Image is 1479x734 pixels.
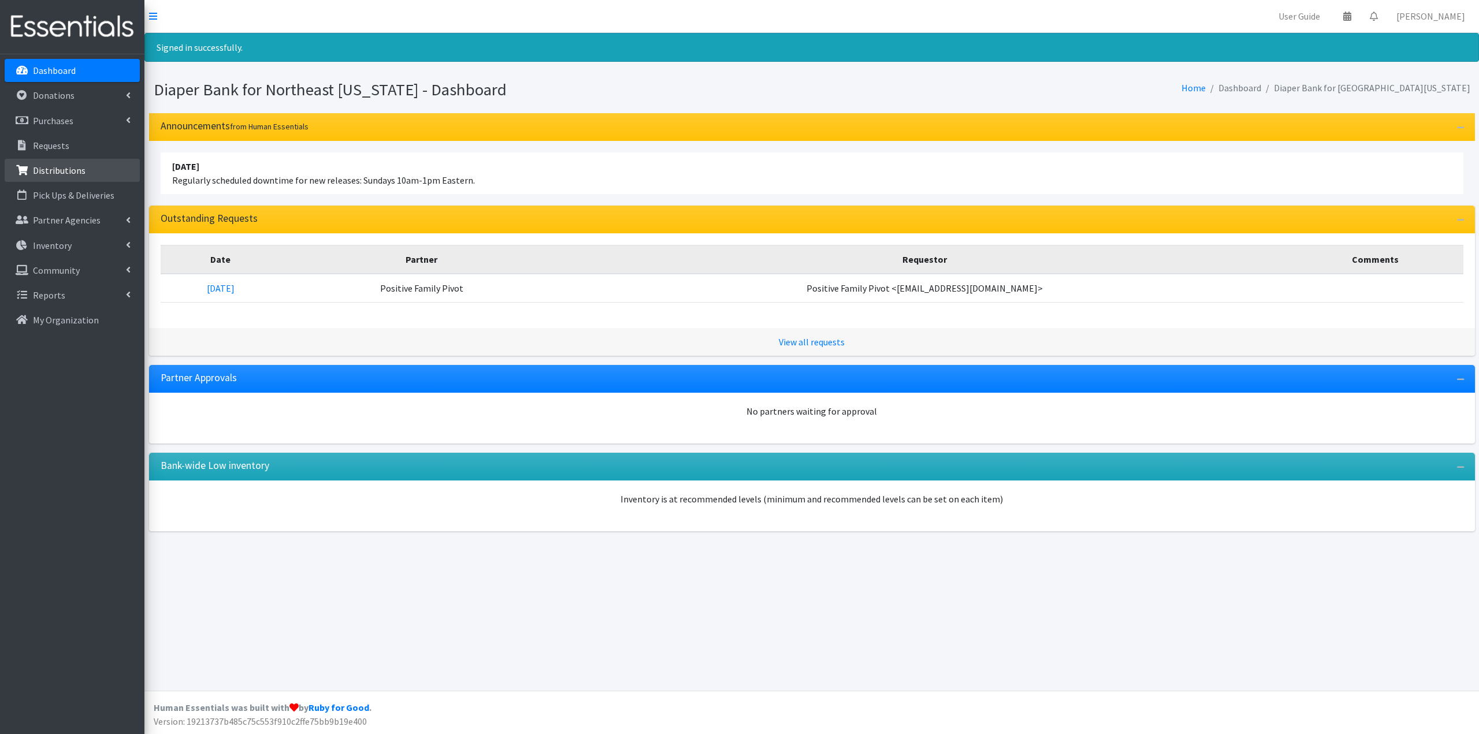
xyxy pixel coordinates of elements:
strong: Human Essentials was built with by . [154,702,371,713]
p: Purchases [33,115,73,126]
a: My Organization [5,308,140,331]
a: Community [5,259,140,282]
td: Positive Family Pivot [281,274,562,303]
h3: Bank-wide Low inventory [161,460,269,472]
h3: Announcements [161,120,309,132]
a: User Guide [1269,5,1329,28]
th: Requestor [562,245,1287,274]
a: Pick Ups & Deliveries [5,184,140,207]
a: [DATE] [207,282,235,294]
a: Requests [5,134,140,157]
a: View all requests [779,336,845,348]
h3: Partner Approvals [161,372,237,384]
div: No partners waiting for approval [161,404,1463,418]
a: Inventory [5,234,140,257]
p: Community [33,264,80,276]
a: Reports [5,284,140,307]
div: Signed in successfully. [144,33,1479,62]
p: Distributions [33,165,86,176]
p: Dashboard [33,65,76,76]
p: Requests [33,140,69,151]
a: Distributions [5,159,140,182]
li: Diaper Bank for [GEOGRAPHIC_DATA][US_STATE] [1261,80,1470,96]
a: Purchases [5,109,140,132]
p: Partner Agencies [33,214,101,226]
p: Inventory is at recommended levels (minimum and recommended levels can be set on each item) [161,492,1463,506]
small: from Human Essentials [230,121,309,132]
span: Version: 19213737b485c75c553f910c2ffe75bb9b19e400 [154,716,367,727]
strong: [DATE] [172,161,199,172]
a: Donations [5,84,140,107]
li: Regularly scheduled downtime for new releases: Sundays 10am-1pm Eastern. [161,152,1463,194]
a: Home [1181,82,1206,94]
p: Reports [33,289,65,301]
th: Partner [281,245,562,274]
td: Positive Family Pivot <[EMAIL_ADDRESS][DOMAIN_NAME]> [562,274,1287,303]
p: Inventory [33,240,72,251]
h3: Outstanding Requests [161,213,258,225]
p: My Organization [33,314,99,326]
th: Comments [1287,245,1463,274]
th: Date [161,245,281,274]
a: Partner Agencies [5,208,140,232]
p: Donations [33,90,75,101]
a: Dashboard [5,59,140,82]
a: [PERSON_NAME] [1387,5,1474,28]
h1: Diaper Bank for Northeast [US_STATE] - Dashboard [154,80,808,100]
p: Pick Ups & Deliveries [33,189,114,201]
a: Ruby for Good [309,702,369,713]
li: Dashboard [1206,80,1261,96]
img: HumanEssentials [5,8,140,46]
